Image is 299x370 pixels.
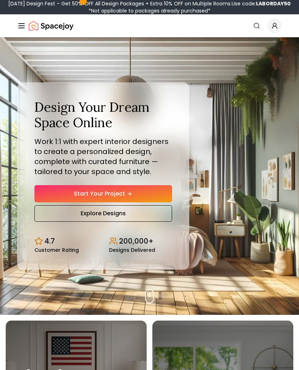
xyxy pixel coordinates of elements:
span: *Not applicable to packages already purchased* [89,7,210,14]
a: Start Your Project [34,185,172,202]
nav: Global [17,14,282,37]
a: Spacejoy [29,19,73,33]
div: Design stats [34,230,172,253]
a: Explore Designs [34,205,172,222]
p: Work 1:1 with expert interior designers to create a personalized design, complete with curated fu... [34,136,172,177]
small: Customer Rating [34,248,79,253]
img: Spacejoy Logo [29,19,73,33]
h1: Design Your Dream Space Online [34,100,172,130]
p: 200,000+ [119,236,153,246]
p: 4.7 [44,236,55,246]
small: Designs Delivered [109,248,155,253]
